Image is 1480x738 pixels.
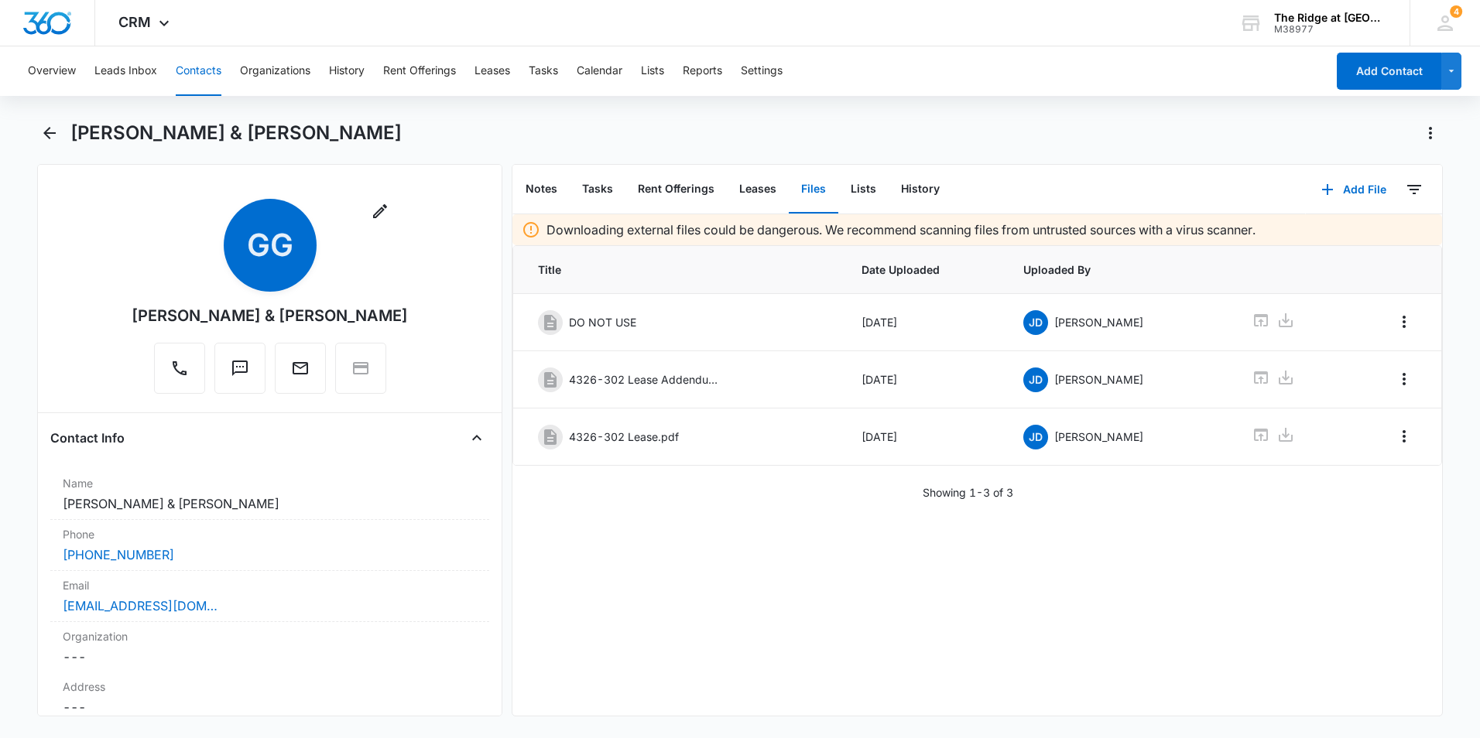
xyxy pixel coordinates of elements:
[1450,5,1462,18] div: notifications count
[1023,310,1048,335] span: JD
[214,367,266,380] a: Text
[1023,261,1215,278] span: Uploaded By
[329,46,365,96] button: History
[546,220,1256,239] p: Downloading external files could be dangerous. We recommend scanning files from untrusted sources...
[843,408,1005,466] td: [DATE]
[1418,121,1443,145] button: Actions
[1392,367,1417,391] button: Overflow Menu
[154,367,205,380] a: Call
[577,46,622,96] button: Calendar
[50,429,125,447] h4: Contact Info
[862,261,986,278] span: Date Uploaded
[63,678,477,695] label: Address
[1274,12,1387,24] div: account name
[889,166,952,214] button: History
[63,596,218,615] a: [EMAIL_ADDRESS][DOMAIN_NAME]
[464,425,489,450] button: Close
[63,545,174,564] a: [PHONE_NUMBER]
[1054,314,1143,330] p: [PERSON_NAME]
[1023,367,1048,392] span: JD
[683,46,722,96] button: Reports
[154,343,205,394] button: Call
[275,343,326,394] button: Email
[513,166,570,214] button: Notes
[50,571,489,622] div: Email[EMAIL_ADDRESS][DOMAIN_NAME]
[63,698,477,716] dd: ---
[569,429,679,445] p: 4326-302 Lease.pdf
[1023,425,1048,449] span: JD
[383,46,456,96] button: Rent Offerings
[843,294,1005,351] td: [DATE]
[1306,171,1402,208] button: Add File
[240,46,310,96] button: Organizations
[94,46,157,96] button: Leads Inbox
[1054,429,1143,445] p: [PERSON_NAME]
[741,46,783,96] button: Settings
[63,577,477,593] label: Email
[474,46,510,96] button: Leases
[63,647,477,666] dd: ---
[529,46,558,96] button: Tasks
[70,121,402,145] h1: [PERSON_NAME] & [PERSON_NAME]
[63,526,477,542] label: Phone
[1392,309,1417,334] button: Overflow Menu
[28,46,76,96] button: Overview
[63,475,477,491] label: Name
[1274,24,1387,35] div: account id
[118,14,151,30] span: CRM
[1402,177,1427,202] button: Filters
[50,622,489,672] div: Organization---
[1054,371,1143,388] p: [PERSON_NAME]
[63,628,477,644] label: Organization
[224,199,317,292] span: GG
[63,494,477,513] dd: [PERSON_NAME] & [PERSON_NAME]
[1450,5,1462,18] span: 4
[843,351,1005,408] td: [DATE]
[838,166,889,214] button: Lists
[569,314,636,330] p: DO NOT USE
[37,121,61,145] button: Back
[132,304,408,327] div: [PERSON_NAME] & [PERSON_NAME]
[538,261,824,278] span: Title
[50,672,489,723] div: Address---
[1392,424,1417,449] button: Overflow Menu
[50,469,489,520] div: Name[PERSON_NAME] & [PERSON_NAME]
[625,166,727,214] button: Rent Offerings
[214,343,266,394] button: Text
[569,371,724,388] p: 4326-302 Lease Addendums.pdf
[727,166,789,214] button: Leases
[275,367,326,380] a: Email
[789,166,838,214] button: Files
[923,484,1013,501] p: Showing 1-3 of 3
[1337,53,1441,90] button: Add Contact
[50,520,489,571] div: Phone[PHONE_NUMBER]
[570,166,625,214] button: Tasks
[176,46,221,96] button: Contacts
[641,46,664,96] button: Lists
